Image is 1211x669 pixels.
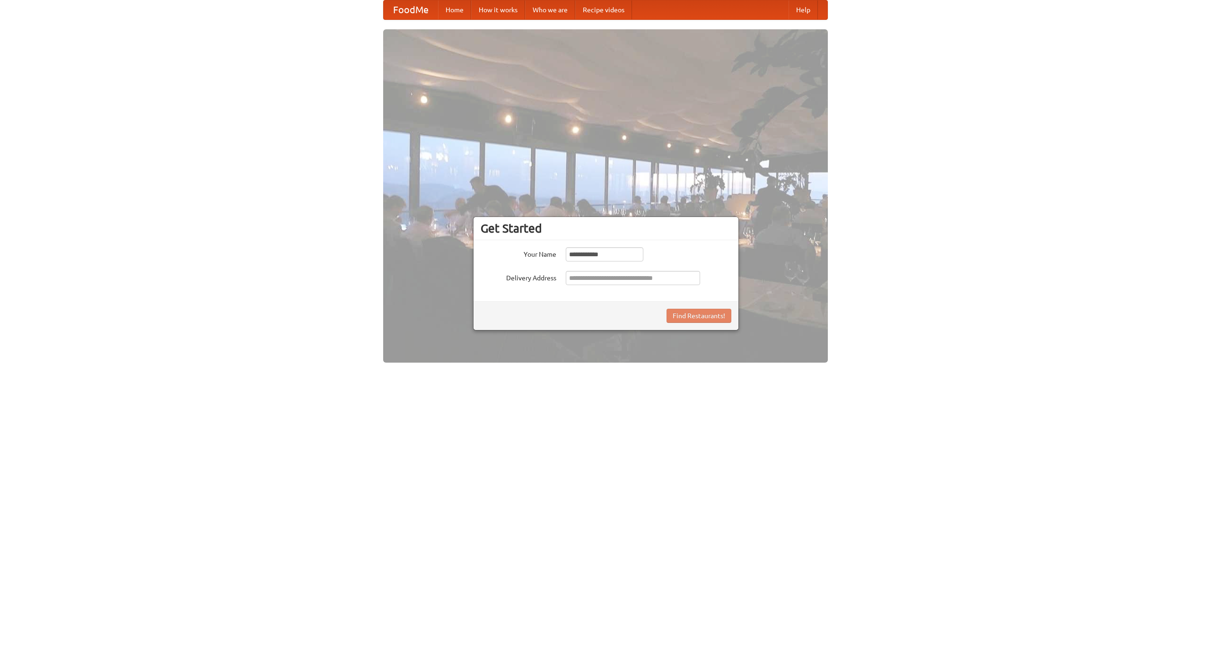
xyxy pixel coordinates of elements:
h3: Get Started [481,221,731,235]
a: FoodMe [384,0,438,19]
a: How it works [471,0,525,19]
a: Recipe videos [575,0,632,19]
a: Home [438,0,471,19]
a: Help [789,0,818,19]
a: Who we are [525,0,575,19]
button: Find Restaurants! [667,309,731,323]
label: Delivery Address [481,271,556,283]
label: Your Name [481,247,556,259]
